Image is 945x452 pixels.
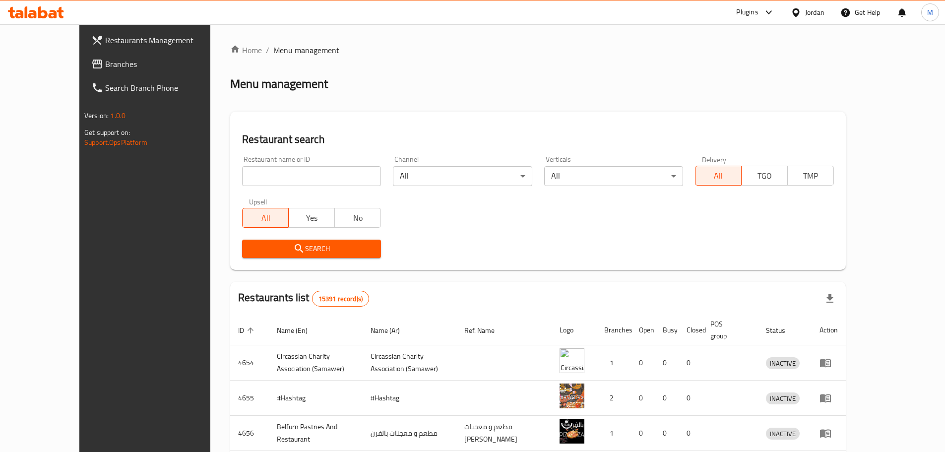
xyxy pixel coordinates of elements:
td: 0 [655,416,679,451]
a: Support.OpsPlatform [84,136,147,149]
span: 15391 record(s) [313,294,369,304]
span: INACTIVE [766,393,800,404]
td: ​Circassian ​Charity ​Association​ (Samawer) [269,345,363,381]
div: Menu [819,427,838,439]
a: Home [230,44,262,56]
th: Action [812,315,846,345]
span: Restaurants Management [105,34,229,46]
span: Name (En) [277,324,320,336]
td: 0 [655,381,679,416]
h2: Restaurants list [238,290,369,307]
td: 0 [679,381,702,416]
span: 1.0.0 [110,109,126,122]
div: All [544,166,683,186]
button: Yes [288,208,335,228]
td: 4654 [230,345,269,381]
span: Menu management [273,44,339,56]
div: All [393,166,532,186]
span: Status [766,324,798,336]
span: INACTIVE [766,428,800,440]
td: Belfurn Pastries And Restaurant [269,416,363,451]
span: Get support on: [84,126,130,139]
img: Belfurn Pastries And Restaurant [560,419,584,444]
div: Jordan [805,7,824,18]
td: 0 [631,416,655,451]
span: No [339,211,377,225]
th: Busy [655,315,679,345]
button: All [242,208,289,228]
span: Search Branch Phone [105,82,229,94]
button: All [695,166,742,186]
img: ​Circassian ​Charity ​Association​ (Samawer) [560,348,584,373]
span: Yes [293,211,331,225]
div: Export file [818,287,842,311]
th: Open [631,315,655,345]
label: Upsell [249,198,267,205]
button: Search [242,240,381,258]
span: ID [238,324,257,336]
input: Search for restaurant name or ID.. [242,166,381,186]
td: 0 [631,381,655,416]
td: 1 [596,416,631,451]
div: Menu [819,357,838,369]
div: Menu [819,392,838,404]
button: No [334,208,381,228]
td: 1 [596,345,631,381]
td: 2 [596,381,631,416]
th: Logo [552,315,596,345]
button: TMP [787,166,834,186]
div: INACTIVE [766,357,800,369]
span: Ref. Name [464,324,507,336]
td: 0 [679,345,702,381]
td: 0 [679,416,702,451]
td: 0 [631,345,655,381]
button: TGO [741,166,788,186]
span: Name (Ar) [371,324,413,336]
span: TGO [746,169,784,183]
td: مطعم و معجنات [PERSON_NAME] [456,416,552,451]
h2: Menu management [230,76,328,92]
th: Closed [679,315,702,345]
span: Branches [105,58,229,70]
span: Search [250,243,373,255]
span: All [699,169,738,183]
span: All [247,211,285,225]
td: 4656 [230,416,269,451]
nav: breadcrumb [230,44,846,56]
th: Branches [596,315,631,345]
span: Version: [84,109,109,122]
div: Total records count [312,291,369,307]
li: / [266,44,269,56]
td: 0 [655,345,679,381]
span: TMP [792,169,830,183]
td: ​Circassian ​Charity ​Association​ (Samawer) [363,345,456,381]
span: M [927,7,933,18]
h2: Restaurant search [242,132,834,147]
a: Search Branch Phone [83,76,237,100]
td: مطعم و معجنات بالفرن [363,416,456,451]
div: Plugins [736,6,758,18]
a: Branches [83,52,237,76]
span: INACTIVE [766,358,800,369]
span: POS group [710,318,746,342]
label: Delivery [702,156,727,163]
td: #Hashtag [269,381,363,416]
a: Restaurants Management [83,28,237,52]
td: 4655 [230,381,269,416]
img: #Hashtag [560,384,584,408]
td: #Hashtag [363,381,456,416]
